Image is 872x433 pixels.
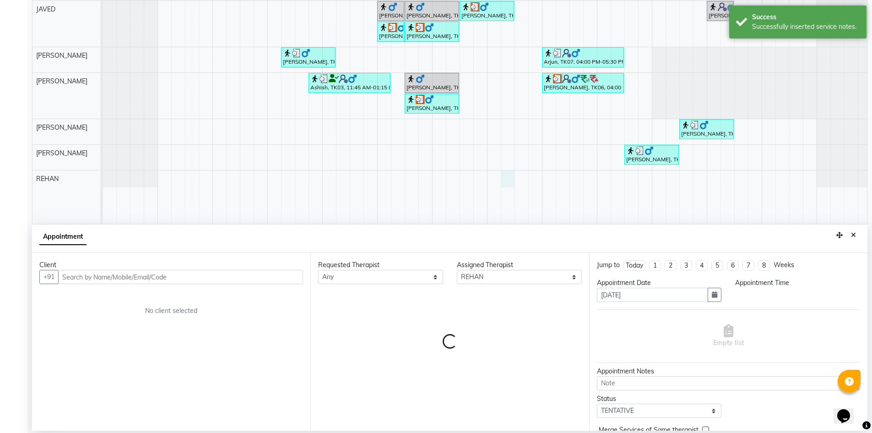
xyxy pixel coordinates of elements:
[626,261,643,270] div: Today
[708,2,733,20] div: [PERSON_NAME], TK11, 07:00 PM-07:30 PM, HAIR CUT FOR MEN -Hair cut
[36,149,87,157] span: [PERSON_NAME]
[625,146,678,164] div: [PERSON_NAME], TK08, 05:30 PM-06:30 PM, NEAR BUY VOUCHERS - Deep Tissue Classic Full Body Massage...
[597,260,620,270] div: Jump to
[61,306,281,316] div: No client selected
[597,278,722,288] div: Appointment Date
[406,95,458,112] div: [PERSON_NAME], TK02, 01:30 PM-02:30 PM, CLASSIC MASSAGES -Foot Massage ( 60 mins )
[543,49,623,66] div: Arjun, TK07, 04:00 PM-05:30 PM, CLASSIC MASSAGES -Balinese Massage (90 mins )
[834,396,863,424] iframe: chat widget
[406,23,458,40] div: [PERSON_NAME], TK02, 01:30 PM-02:30 PM, CLASSIC MASSAGES -Foot Massage ( 60 mins )
[649,260,661,271] li: 1
[543,74,623,92] div: [PERSON_NAME], TK06, 04:00 PM-05:30 PM, CLASSIC MASSAGES -Deep Tissue Massage (90 mins )
[318,260,443,270] div: Requested Therapist
[36,175,59,183] span: REHAN
[378,23,403,40] div: [PERSON_NAME], TK02, 01:00 PM-01:30 PM, HAIR CUT FOR MEN -Hair cut
[39,229,87,245] span: Appointment
[36,5,55,13] span: JAVED
[696,260,708,271] li: 4
[713,324,744,348] span: Empty list
[39,260,303,270] div: Client
[282,49,335,66] div: [PERSON_NAME], TK01, 11:15 AM-12:15 PM, NEAR BUY VOUCHERS - Aroma Classic Full Body Massage(60 mi...
[752,22,860,32] div: Successfully inserted service notes.
[752,12,860,22] div: Success
[774,260,794,270] div: Weeks
[597,394,722,404] div: Status
[597,367,860,376] div: Appointment Notes
[735,278,860,288] div: Appointment Time
[457,260,582,270] div: Assigned Therapist
[309,74,390,92] div: Ashish, TK03, 11:45 AM-01:15 PM, CLASSIC MASSAGES -Balinese Massage (90 mins )
[597,288,709,302] input: yyyy-mm-dd
[711,260,723,271] li: 5
[727,260,739,271] li: 6
[680,121,733,138] div: [PERSON_NAME], TK10, 06:30 PM-07:30 PM, NEAR BUY VOUCHERS - Aroma Classic Full Body Massage(60 mi...
[36,123,87,132] span: [PERSON_NAME]
[406,2,458,20] div: [PERSON_NAME], TK04, 01:30 PM-02:30 PM, HAIR COLOR FOR MEN - Global
[758,260,770,271] li: 8
[406,74,458,92] div: [PERSON_NAME], TK04, 01:30 PM-02:30 PM, CLASSIC MASSAGES -Foot Massage ( 60 mins )
[460,2,513,20] div: [PERSON_NAME], TK02, 02:30 PM-03:30 PM, HAIR COLOR FOR MEN - Global
[847,228,860,242] button: Close
[742,260,754,271] li: 7
[665,260,677,271] li: 2
[36,51,87,60] span: [PERSON_NAME]
[680,260,692,271] li: 3
[39,270,59,284] button: +91
[58,270,303,284] input: Search by Name/Mobile/Email/Code
[36,77,87,85] span: [PERSON_NAME]
[378,2,403,20] div: [PERSON_NAME], TK04, 01:00 PM-01:30 PM, HAIR CUT FOR MEN -Hair cut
